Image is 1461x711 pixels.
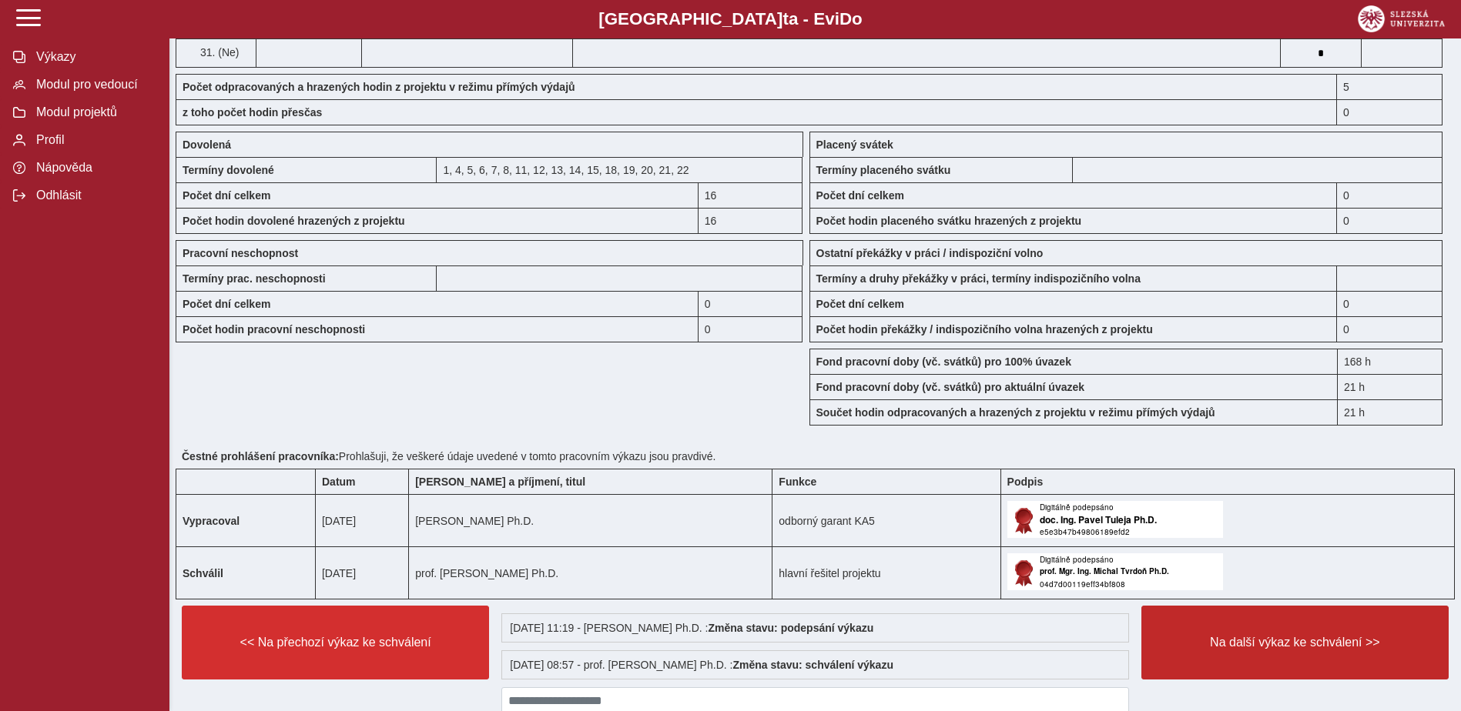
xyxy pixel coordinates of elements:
b: Součet hodin odpracovaných a hrazených z projektu v režimu přímých výdajů [816,406,1215,419]
b: Počet dní celkem [183,189,270,202]
b: Změna stavu: podepsání výkazu [709,622,874,634]
b: Funkce [779,476,816,488]
td: odborný garant KA5 [772,495,1000,547]
div: 5 [1337,74,1443,99]
b: Počet hodin překážky / indispozičního volna hrazených z projektu [816,323,1153,335]
b: Termíny dovolené [183,164,274,176]
b: Počet dní celkem [183,298,270,310]
b: Čestné prohlášení pracovníka: [182,450,339,462]
td: [PERSON_NAME] Ph.D. [409,495,772,547]
span: Profil [32,133,156,147]
span: [DATE] [322,567,356,579]
b: [GEOGRAPHIC_DATA] a - Evi [46,9,1415,29]
div: 0 [1337,291,1443,316]
div: 0 [699,316,803,342]
img: Digitálně podepsáno schvalovatelem [1007,553,1223,590]
div: 0 [699,291,803,316]
b: Počet dní celkem [816,298,904,310]
div: 21 h [1337,374,1443,399]
b: Ostatní překážky v práci / indispoziční volno [816,247,1044,259]
div: 0 [1337,316,1443,342]
span: Na další výkaz ke schválení >> [1154,636,1436,649]
span: Výkazy [32,50,156,64]
td: hlavní řešitel projektu [772,547,1000,599]
span: Odhlásit [32,189,156,202]
b: [PERSON_NAME] a příjmení, titul [415,476,585,488]
td: prof. [PERSON_NAME] Ph.D. [409,547,772,599]
b: z toho počet hodin přesčas [183,106,322,118]
div: [DATE] 08:57 - prof. [PERSON_NAME] Ph.D. : [501,650,1129,679]
span: Modul pro vedoucí [32,78,156,92]
b: Termíny a druhy překážky v práci, termíny indispozičního volna [816,272,1141,285]
span: t [782,9,788,28]
span: [DATE] [322,515,356,527]
b: Fond pracovní doby (vč. svátků) pro aktuální úvazek [816,381,1085,393]
b: Fond pracovní doby (vč. svátků) pro 100% úvazek [816,355,1071,368]
div: 168 h [1337,349,1443,374]
b: Schválil [183,567,223,579]
b: Pracovní neschopnost [183,247,298,259]
div: [DATE] 11:19 - [PERSON_NAME] Ph.D. : [501,613,1129,643]
span: Nápověda [32,161,156,175]
button: Na další výkaz ke schválení >> [1141,606,1449,679]
b: Termíny placeného svátku [816,164,951,176]
span: D [839,9,852,28]
div: 0 [1337,99,1443,125]
div: Prohlašuji, že veškeré údaje uvedené v tomto pracovním výkazu jsou pravdivé. [176,444,1455,469]
b: Termíny prac. neschopnosti [183,272,326,285]
b: Počet odpracovaných a hrazených hodin z projektu v režimu přímých výdajů [183,81,575,93]
b: Datum [322,476,356,488]
button: << Na přechozí výkaz ke schválení [182,606,489,679]
div: 16 [699,208,803,234]
b: Podpis [1007,476,1044,488]
div: 1, 4, 5, 6, 7, 8, 11, 12, 13, 14, 15, 18, 19, 20, 21, 22 [437,157,803,182]
b: Počet hodin dovolené hrazených z projektu [183,215,405,227]
b: Změna stavu: schválení výkazu [732,659,893,671]
b: Počet dní celkem [816,189,904,202]
span: 31. (Ne) [197,46,240,58]
b: Placený svátek [816,139,893,151]
b: Dovolená [183,139,231,151]
div: 0 [1337,208,1443,234]
span: o [852,9,863,28]
img: Digitálně podepsáno uživatelem [1007,501,1223,538]
span: << Na přechozí výkaz ke schválení [195,636,476,649]
b: Vypracoval [183,515,240,527]
img: logo_web_su.png [1358,5,1445,32]
b: Počet hodin placeného svátku hrazených z projektu [816,215,1082,227]
div: 16 [699,182,803,208]
b: Počet hodin pracovní neschopnosti [183,323,365,335]
span: Modul projektů [32,105,156,119]
div: 21 h [1337,399,1443,426]
div: 0 [1337,182,1443,208]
